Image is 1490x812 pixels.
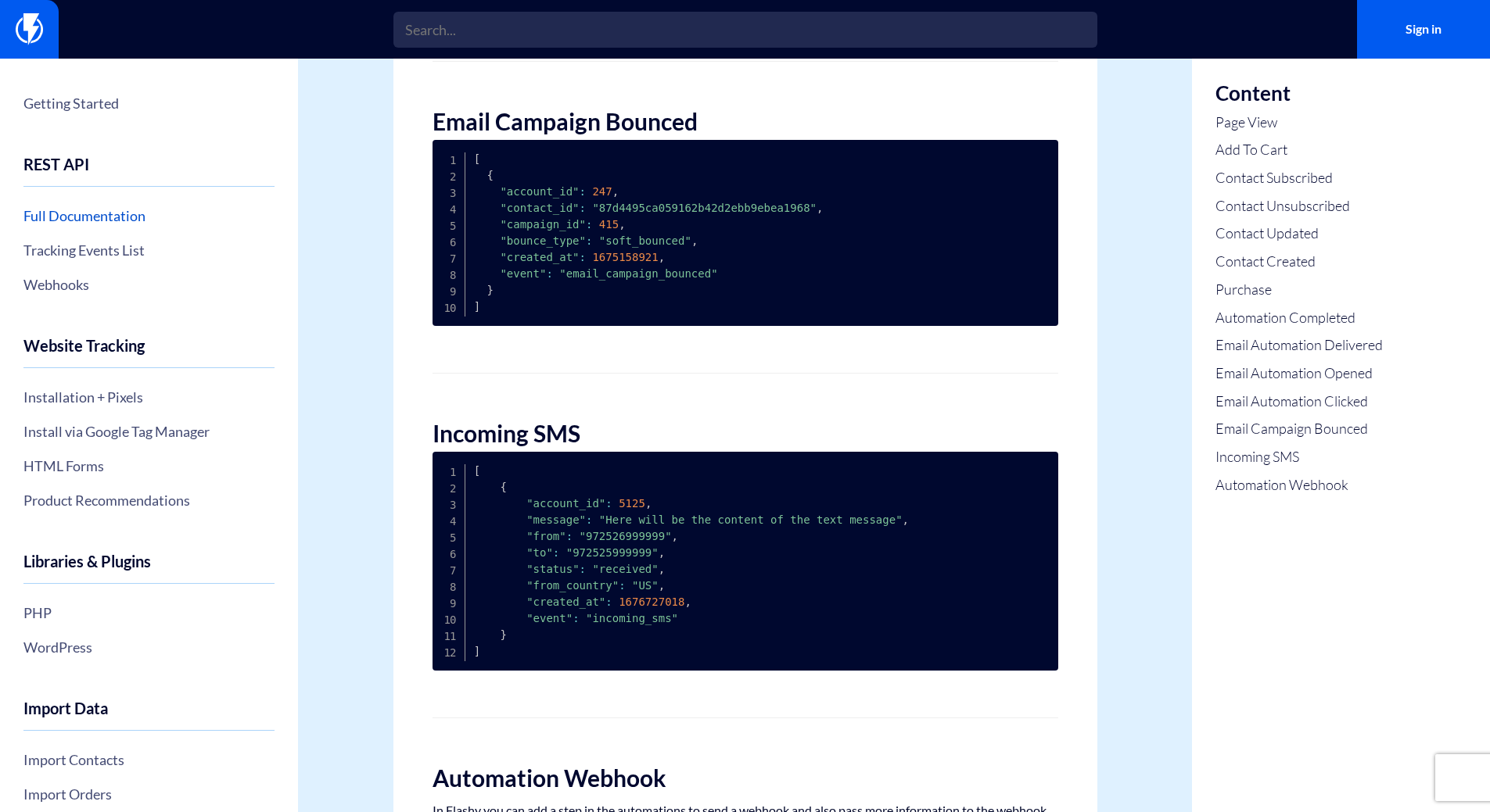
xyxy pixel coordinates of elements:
[23,156,275,187] h4: REST API
[500,202,579,214] span: "contact_id"
[580,185,586,198] span: :
[526,530,566,542] span: "from"
[433,765,1058,791] h2: Automation Webhook
[619,218,625,231] span: ,
[500,481,506,493] span: {
[474,300,480,313] span: ]
[474,152,480,165] span: [
[619,497,645,510] span: 5125
[1215,168,1383,188] a: Contact Subscribed
[474,464,480,477] span: [
[23,781,275,807] a: Import Orders
[23,237,275,263] a: Tracking Events List
[1215,196,1383,216] a: Contact Unsubscribed
[684,596,691,608] span: ,
[23,699,275,731] h4: Import Data
[659,563,665,575] span: ,
[691,234,698,247] span: ,
[23,271,275,298] a: Webhooks
[23,202,275,229] a: Full Documentation
[1215,224,1383,244] a: Contact Updated
[23,418,275,445] a: Install via Google Tag Manager
[619,596,684,608] span: 1676727018
[580,202,586,214] span: :
[1215,308,1383,328] a: Automation Completed
[526,579,619,592] span: "from_country"
[23,746,275,773] a: Import Contacts
[566,546,659,559] span: "972525999999"
[817,202,823,214] span: ,
[592,251,658,263] span: 1675158921
[500,628,506,641] span: }
[546,267,552,280] span: :
[592,202,817,214] span: "87d4495ca059162b42d2ebb9ebea1968"
[586,234,592,247] span: :
[487,169,494,181] span: {
[1215,335,1383,356] a: Email Automation Delivered
[23,553,275,584] h4: Libraries & Plugins
[526,563,579,575] span: "status"
[23,90,275,116] a: Getting Started
[645,497,652,510] span: ,
[500,218,586,231] span: "campaign_id"
[659,579,665,592] span: ,
[659,251,665,263] span: ,
[586,612,678,624] span: "incoming_sms"
[1215,392,1383,412] a: Email Automation Clicked
[23,487,275,513] a: Product Recommendations
[526,546,553,559] span: "to"
[599,513,903,526] span: "Here will be the content of the text message"
[599,218,619,231] span: 415
[1215,280,1383,300] a: Purchase
[573,612,579,624] span: :
[619,579,625,592] span: :
[1215,113,1383,133] a: Page View
[500,267,546,280] span: "event"
[566,530,573,542] span: :
[433,420,1058,446] h2: Incoming SMS
[672,530,678,542] span: ,
[580,530,672,542] span: "972526999999"
[23,384,275,410] a: Installation + Pixels
[23,337,275,368] h4: Website Tracking
[393,12,1097,48] input: Search...
[580,251,586,263] span: :
[599,234,691,247] span: "soft_bounced"
[487,284,494,296] span: }
[592,563,658,575] span: "received"
[612,185,619,198] span: ,
[605,596,612,608] span: :
[23,453,275,479] a: HTML Forms
[23,599,275,626] a: PHP
[1215,447,1383,467] a: Incoming SMS
[526,513,586,526] span: "message"
[586,513,592,526] span: :
[433,109,1058,134] h2: Email Campaign Bounced
[500,185,579,198] span: "account_id"
[586,218,592,231] span: :
[903,513,909,526] span: ,
[1215,363,1383,384] a: Email Automation Opened
[592,185,612,198] span: 247
[1215,419,1383,439] a: Email Campaign Bounced
[1215,140,1383,160] a: Add To Cart
[23,634,275,660] a: WordPress
[1215,475,1383,495] a: Automation Webhook
[659,546,665,559] span: ,
[1215,252,1383,272] a: Contact Created
[526,596,605,608] span: "created_at"
[526,497,605,510] span: "account_id"
[553,546,559,559] span: :
[605,497,612,510] span: :
[580,563,586,575] span: :
[500,234,586,247] span: "bounce_type"
[632,579,659,592] span: "US"
[1215,82,1383,105] h3: Content
[559,267,717,280] span: "email_campaign_bounced"
[474,645,480,657] span: ]
[500,251,579,263] span: "created_at"
[526,612,573,624] span: "event"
